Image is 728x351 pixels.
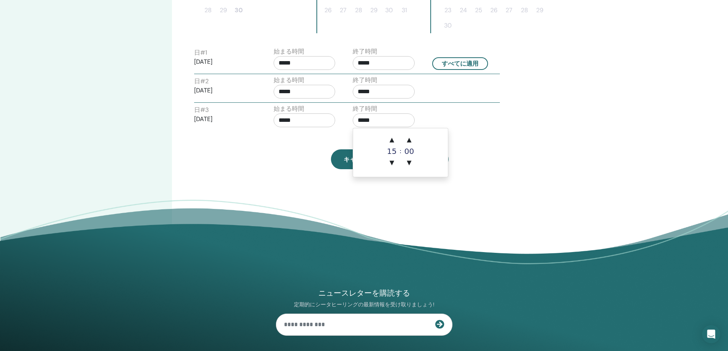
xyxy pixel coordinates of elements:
label: 始まる時間 [274,47,304,56]
span: キャンセル [344,155,374,163]
button: 29 [532,3,547,18]
button: 23 [440,3,456,18]
div: 15 [384,147,399,155]
label: 終了時間 [353,76,377,85]
button: 26 [320,3,336,18]
label: 始まる時間 [274,104,304,113]
span: ▼ [402,155,417,170]
button: 29 [366,3,381,18]
a: キャンセル [331,149,387,169]
button: 30 [381,3,397,18]
label: 日 # 1 [194,48,207,57]
p: [DATE] [194,115,256,124]
h4: ニュースレターを購読する [276,288,452,298]
label: 始まる時間 [274,76,304,85]
button: 29 [216,3,231,18]
span: ▼ [384,155,399,170]
button: 28 [351,3,366,18]
button: 30 [440,18,456,33]
button: 24 [456,3,471,18]
div: : [399,132,401,170]
label: 日 # 3 [194,105,209,115]
span: ▲ [384,132,399,147]
div: Open Intercom Messenger [702,325,720,343]
button: 30 [231,3,246,18]
button: 27 [501,3,517,18]
div: 00 [402,147,417,155]
button: 28 [517,3,532,18]
button: すべてに適用 [432,57,488,70]
p: 定期的にシータヒーリングの最新情報を受け取りましょう! [276,301,452,308]
button: 31 [397,3,412,18]
label: 日 # 2 [194,77,209,86]
p: [DATE] [194,86,256,95]
label: 終了時間 [353,104,377,113]
button: 25 [471,3,486,18]
button: 28 [200,3,216,18]
p: [DATE] [194,57,256,66]
span: ▲ [402,132,417,147]
button: 26 [486,3,501,18]
button: 27 [336,3,351,18]
label: 終了時間 [353,47,377,56]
